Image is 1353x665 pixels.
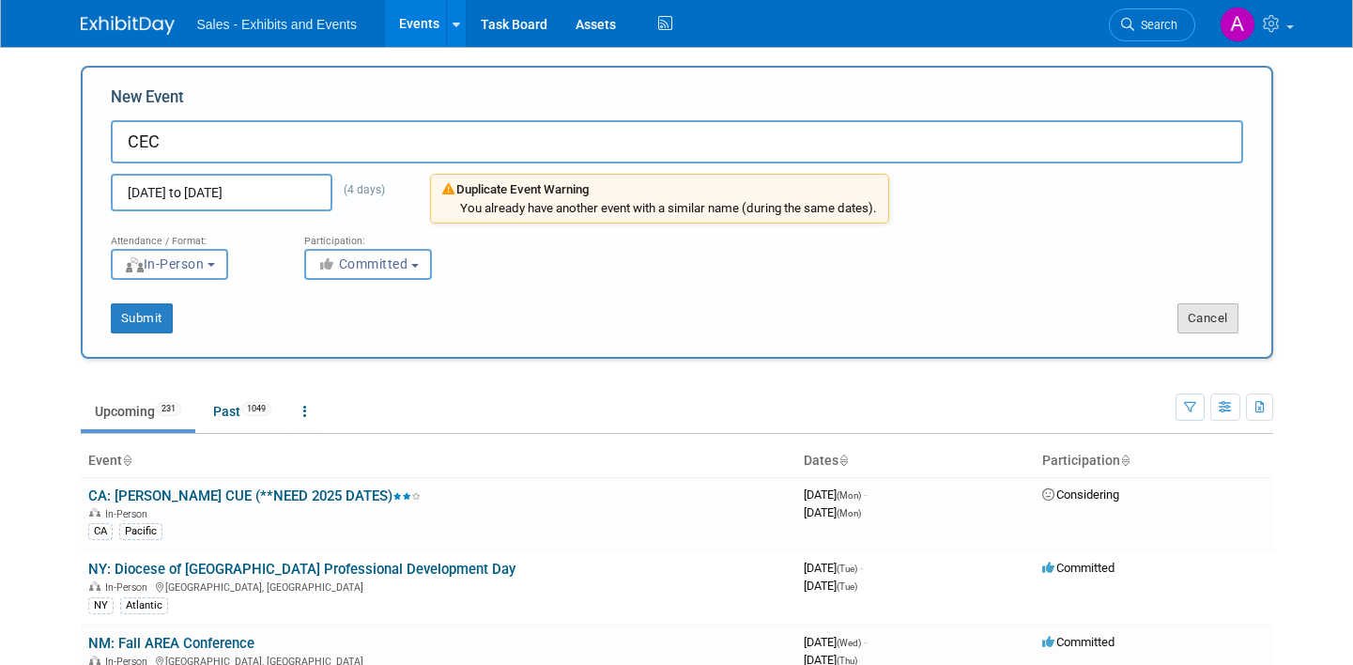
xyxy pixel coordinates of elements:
span: Search [1134,18,1177,32]
span: Committed [1042,635,1115,649]
span: Committed [317,256,408,271]
div: Participation: [304,224,469,248]
span: - [860,561,863,575]
div: Atlantic [120,597,168,614]
a: NY: Diocese of [GEOGRAPHIC_DATA] Professional Development Day [88,561,515,578]
button: Cancel [1177,303,1238,333]
label: New Event [111,86,184,116]
span: Considering [1042,487,1119,502]
img: In-Person Event [89,508,100,518]
button: In-Person [111,249,228,280]
img: In-Person Event [89,656,100,665]
button: Committed [304,249,432,280]
span: In-Person [124,256,205,271]
span: Sales - Exhibits and Events [197,17,357,32]
span: In-Person [105,508,153,520]
div: Attendance / Format: [111,224,276,248]
span: 231 [156,402,181,416]
div: You already have another event with a similar name (during the same dates). [460,201,877,216]
th: Event [81,445,796,477]
span: (Mon) [837,490,861,501]
input: Start Date - End Date [111,174,332,211]
span: [DATE] [804,561,863,575]
th: Participation [1035,445,1273,477]
a: Upcoming231 [81,394,195,429]
span: (Tue) [837,564,857,574]
span: (Mon) [837,508,861,518]
span: (4 days) [332,183,385,196]
button: Submit [111,303,173,333]
div: NY [88,597,114,614]
img: ExhibitDay [81,16,175,35]
div: Pacific [119,523,162,540]
span: - [864,487,867,502]
span: 1049 [241,402,271,416]
span: [DATE] [804,505,861,519]
a: Sort by Event Name [122,453,131,468]
span: - [864,635,867,649]
a: Sort by Start Date [838,453,848,468]
a: CA: [PERSON_NAME] CUE (**NEED 2025 DATES) [88,487,421,504]
span: [DATE] [804,635,867,649]
a: Sort by Participation Type [1120,453,1130,468]
a: NM: Fall AREA Conference [88,635,254,652]
div: CA [88,523,113,540]
div: [GEOGRAPHIC_DATA], [GEOGRAPHIC_DATA] [88,579,789,594]
span: In-Person [105,581,153,594]
th: Dates [796,445,1035,477]
img: Alexandra Horne [1220,7,1255,42]
a: Past1049 [199,394,285,429]
span: (Wed) [837,638,861,648]
span: (Tue) [837,581,857,592]
span: [DATE] [804,487,867,502]
span: [DATE] [804,579,857,593]
input: Name of Trade Show / Conference [111,120,1243,163]
div: Duplicate Event Warning [442,181,877,199]
img: In-Person Event [89,581,100,591]
a: Search [1109,8,1195,41]
span: Committed [1042,561,1115,575]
